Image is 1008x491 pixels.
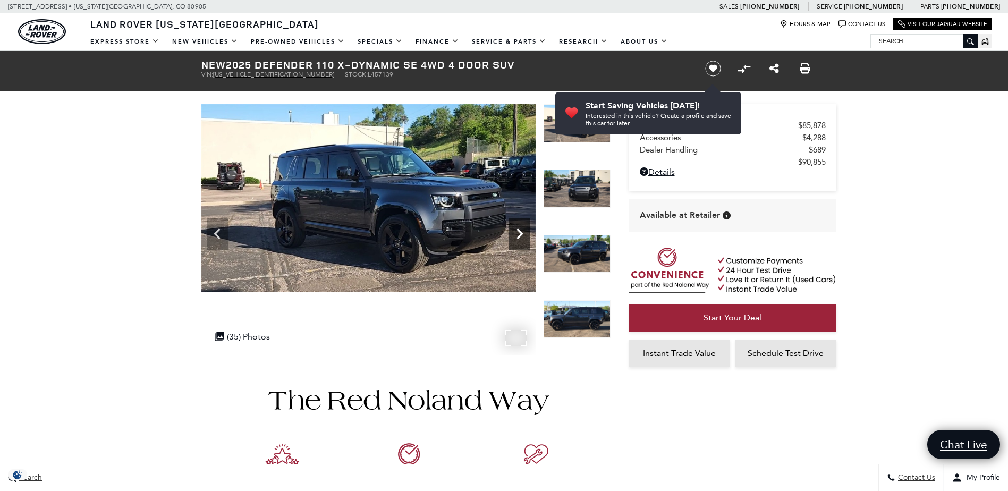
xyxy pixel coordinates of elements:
a: Share this New 2025 Defender 110 X-Dynamic SE 4WD 4 Door SUV [769,62,779,75]
a: MSRP $85,878 [640,121,826,130]
span: $4,288 [802,133,826,142]
a: Schedule Test Drive [735,340,836,367]
span: MSRP [640,121,798,130]
span: Service [817,3,842,10]
span: VIN: [201,71,213,78]
span: Land Rover [US_STATE][GEOGRAPHIC_DATA] [90,18,319,30]
img: Land Rover [18,19,66,44]
a: Instant Trade Value [629,340,730,367]
a: Start Your Deal [629,304,836,332]
a: Dealer Handling $689 [640,145,826,155]
a: Contact Us [838,20,885,28]
a: Service & Parts [465,32,553,51]
span: $90,855 [798,157,826,167]
h1: 2025 Defender 110 X-Dynamic SE 4WD 4 Door SUV [201,59,688,71]
button: Open user profile menu [944,464,1008,491]
input: Search [871,35,977,47]
a: Finance [409,32,465,51]
span: Accessories [640,133,802,142]
a: New Vehicles [166,32,244,51]
span: Sales [719,3,739,10]
span: Instant Trade Value [643,348,716,358]
a: [PHONE_NUMBER] [941,2,1000,11]
a: Chat Live [927,430,1000,459]
img: New 2025 Carpathian Grey Land Rover X-Dynamic SE image 5 [544,300,611,338]
button: Compare Vehicle [736,61,752,77]
a: EXPRESS STORE [84,32,166,51]
a: Accessories $4,288 [640,133,826,142]
span: Start Your Deal [704,312,761,323]
span: My Profile [962,473,1000,482]
a: [STREET_ADDRESS] • [US_STATE][GEOGRAPHIC_DATA], CO 80905 [8,3,206,10]
span: [US_VEHICLE_IDENTIFICATION_NUMBER] [213,71,334,78]
a: $90,855 [640,157,826,167]
a: Pre-Owned Vehicles [244,32,351,51]
span: Schedule Test Drive [748,348,824,358]
img: Opt-Out Icon [5,469,30,480]
span: Dealer Handling [640,145,809,155]
img: New 2025 Carpathian Grey Land Rover X-Dynamic SE image 4 [544,235,611,273]
a: land-rover [18,19,66,44]
a: [PHONE_NUMBER] [740,2,799,11]
div: Vehicle is in stock and ready for immediate delivery. Due to demand, availability is subject to c... [723,211,731,219]
button: Save vehicle [701,60,725,77]
a: Visit Our Jaguar Website [898,20,987,28]
span: $85,878 [798,121,826,130]
div: Previous [207,218,228,250]
span: Available at Retailer [640,209,720,221]
span: L457139 [368,71,393,78]
section: Click to Open Cookie Consent Modal [5,469,30,480]
nav: Main Navigation [84,32,674,51]
a: Print this New 2025 Defender 110 X-Dynamic SE 4WD 4 Door SUV [800,62,810,75]
span: Parts [920,3,939,10]
span: Stock: [345,71,368,78]
img: New 2025 Carpathian Grey Land Rover X-Dynamic SE image 2 [544,104,611,142]
a: Research [553,32,614,51]
strong: New [201,57,226,72]
a: Specials [351,32,409,51]
span: Chat Live [935,437,993,452]
span: Contact Us [895,473,935,482]
a: Hours & Map [780,20,831,28]
a: [PHONE_NUMBER] [844,2,903,11]
img: New 2025 Carpathian Grey Land Rover X-Dynamic SE image 3 [544,170,611,208]
div: (35) Photos [209,326,275,347]
a: About Us [614,32,674,51]
span: $689 [809,145,826,155]
a: Details [640,167,826,177]
a: Land Rover [US_STATE][GEOGRAPHIC_DATA] [84,18,325,30]
img: New 2025 Carpathian Grey Land Rover X-Dynamic SE image 2 [201,104,536,292]
div: Next [509,218,530,250]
